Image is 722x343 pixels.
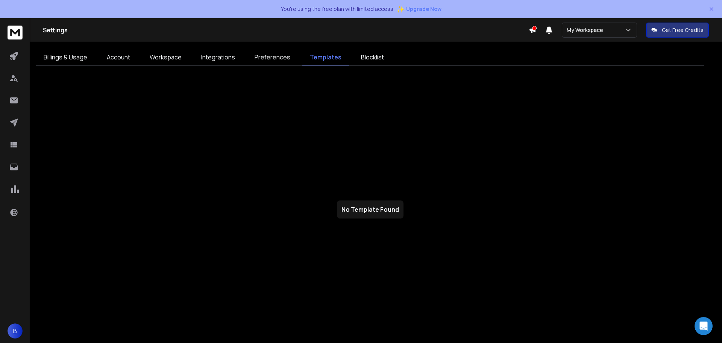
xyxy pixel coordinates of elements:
p: My Workspace [567,26,606,34]
button: Get Free Credits [646,23,709,38]
p: Get Free Credits [662,26,704,34]
a: Blocklist [353,50,391,65]
a: Preferences [247,50,298,65]
p: You're using the free plan with limited access [281,5,393,13]
a: Billings & Usage [36,50,95,65]
a: Templates [302,50,349,65]
a: Integrations [194,50,243,65]
button: B [8,323,23,338]
a: Workspace [142,50,189,65]
a: Account [99,50,138,65]
div: Open Intercom Messenger [695,317,713,335]
button: ✨Upgrade Now [396,2,441,17]
h2: No Template Found [337,200,403,219]
span: ✨ [396,4,405,14]
span: Upgrade Now [406,5,441,13]
h1: Settings [43,26,529,35]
